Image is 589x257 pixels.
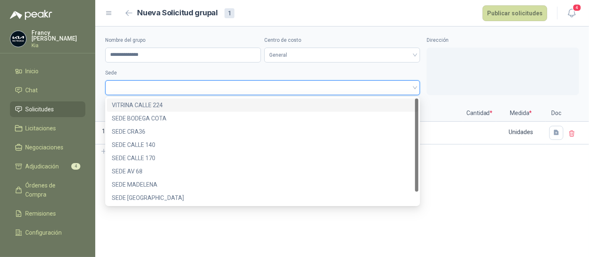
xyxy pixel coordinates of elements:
[26,67,39,76] span: Inicio
[10,10,52,20] img: Logo peakr
[546,105,567,122] p: Doc
[264,36,420,44] label: Centro de costo
[10,82,85,98] a: Chat
[10,159,85,174] a: Adjudicación4
[269,49,415,61] span: General
[112,167,413,176] div: SEDE AV 68
[107,112,418,125] div: SEDE BODEGA COTA
[95,144,146,159] button: Añadir ítem
[10,63,85,79] a: Inicio
[10,225,85,240] a: Configuración
[107,191,418,204] div: SEDE VILLAVICENCIO
[31,43,85,48] p: Kia
[10,120,85,136] a: Licitaciones
[71,163,80,170] span: 4
[564,6,579,21] button: 4
[105,69,420,77] label: Sede
[26,209,56,218] span: Remisiones
[138,7,218,19] h2: Nueva Solicitud grupal
[10,206,85,221] a: Remisiones
[107,98,418,112] div: VITRINA CALLE 224
[463,105,496,122] p: Cantidad
[224,8,234,18] div: 1
[95,122,112,144] p: 1
[107,125,418,138] div: SEDE CRA36
[112,114,413,123] div: SEDE BODEGA COTA
[496,105,546,122] p: Medida
[26,143,64,152] span: Negociaciones
[26,105,54,114] span: Solicitudes
[107,165,418,178] div: SEDE AV 68
[112,140,413,149] div: SEDE CALLE 140
[112,127,413,136] div: SEDE CRA36
[107,151,418,165] div: SEDE CALLE 170
[26,86,38,95] span: Chat
[497,122,545,142] div: Unidades
[10,178,85,202] a: Órdenes de Compra
[107,138,418,151] div: SEDE CALLE 140
[427,36,579,44] label: Dirección
[112,101,413,110] div: VITRINA CALLE 224
[112,180,413,189] div: SEDE MADELENA
[572,4,582,12] span: 4
[105,36,261,44] label: Nombre del grupo
[26,181,77,199] span: Órdenes de Compra
[10,31,26,47] img: Company Logo
[112,193,413,202] div: SEDE [GEOGRAPHIC_DATA]
[10,101,85,117] a: Solicitudes
[112,154,413,163] div: SEDE CALLE 170
[26,124,56,133] span: Licitaciones
[10,139,85,155] a: Negociaciones
[483,5,547,21] button: Publicar solicitudes
[26,228,62,237] span: Configuración
[31,30,85,41] p: Francy [PERSON_NAME]
[107,178,418,191] div: SEDE MADELENA
[26,162,59,171] span: Adjudicación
